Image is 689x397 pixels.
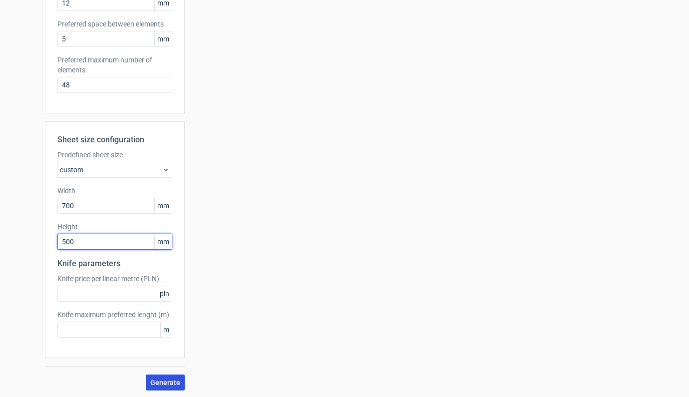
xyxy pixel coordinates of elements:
[57,134,172,146] h2: Sheet size configuration
[57,162,172,178] div: custom
[57,19,172,29] label: Preferred space between elements
[57,310,172,320] label: Knife maximum preferred lenght (m)
[154,234,172,249] span: mm
[57,55,172,75] label: Preferred maximum number of elements
[57,274,172,284] label: Knife price per linear metre (PLN)
[57,150,172,160] label: Predefined sheet size
[150,379,180,386] span: Generate
[57,222,172,232] label: Height
[57,186,172,196] label: Width
[154,31,172,46] span: mm
[146,375,185,391] button: Generate
[154,198,172,213] span: mm
[57,258,172,270] h2: Knife parameters
[160,322,172,337] span: m
[57,198,172,214] input: custom
[57,234,172,250] input: custom
[157,286,172,301] span: pln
